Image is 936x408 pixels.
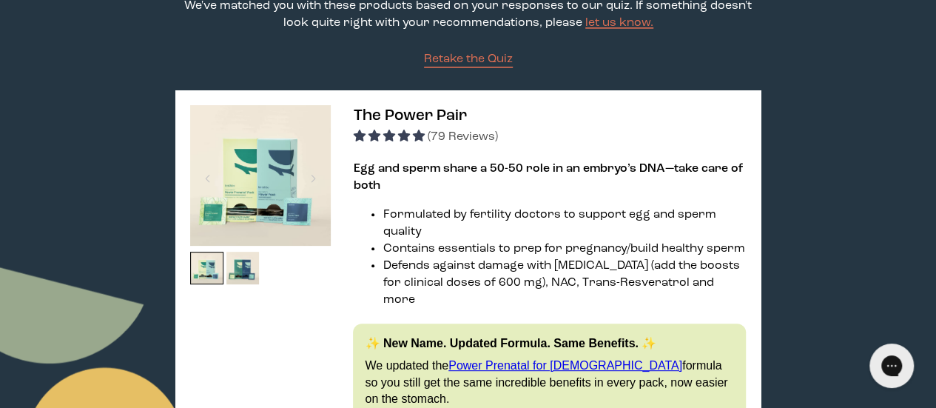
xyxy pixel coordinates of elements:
[383,207,745,241] li: Formulated by fertility doctors to support egg and sperm quality
[383,241,745,258] li: Contains essentials to prep for pregnancy/build healthy sperm
[365,358,733,407] p: We updated the formula so you still get the same incredible benefits in every pack, now easier on...
[424,51,513,68] a: Retake the Quiz
[424,53,513,65] span: Retake the Quiz
[353,108,466,124] span: The Power Pair
[190,105,331,246] img: thumbnail image
[427,131,497,143] span: (79 Reviews)
[365,337,656,350] strong: ✨ New Name. Updated Formula. Same Benefits. ✨
[226,252,260,285] img: thumbnail image
[448,359,682,372] a: Power Prenatal for [DEMOGRAPHIC_DATA]
[190,252,223,285] img: thumbnail image
[862,338,921,393] iframe: Gorgias live chat messenger
[585,17,653,29] a: let us know.
[353,163,742,192] strong: Egg and sperm share a 50-50 role in an embryo’s DNA—take care of both
[383,258,745,309] li: Defends against damage with [MEDICAL_DATA] (add the boosts for clinical doses of 600 mg), NAC, Tr...
[353,131,427,143] span: 4.92 stars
